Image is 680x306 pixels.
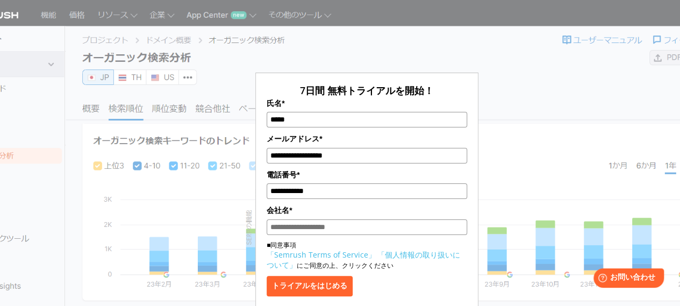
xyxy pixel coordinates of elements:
a: 「個人情報の取り扱いについて」 [267,250,460,270]
span: 7日間 無料トライアルを開始！ [300,84,434,97]
button: トライアルをはじめる [267,276,353,296]
iframe: Help widget launcher [584,264,668,294]
label: 電話番号* [267,169,467,181]
label: メールアドレス* [267,133,467,145]
a: 「Semrush Terms of Service」 [267,250,376,260]
p: ■同意事項 にご同意の上、クリックください [267,240,467,271]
